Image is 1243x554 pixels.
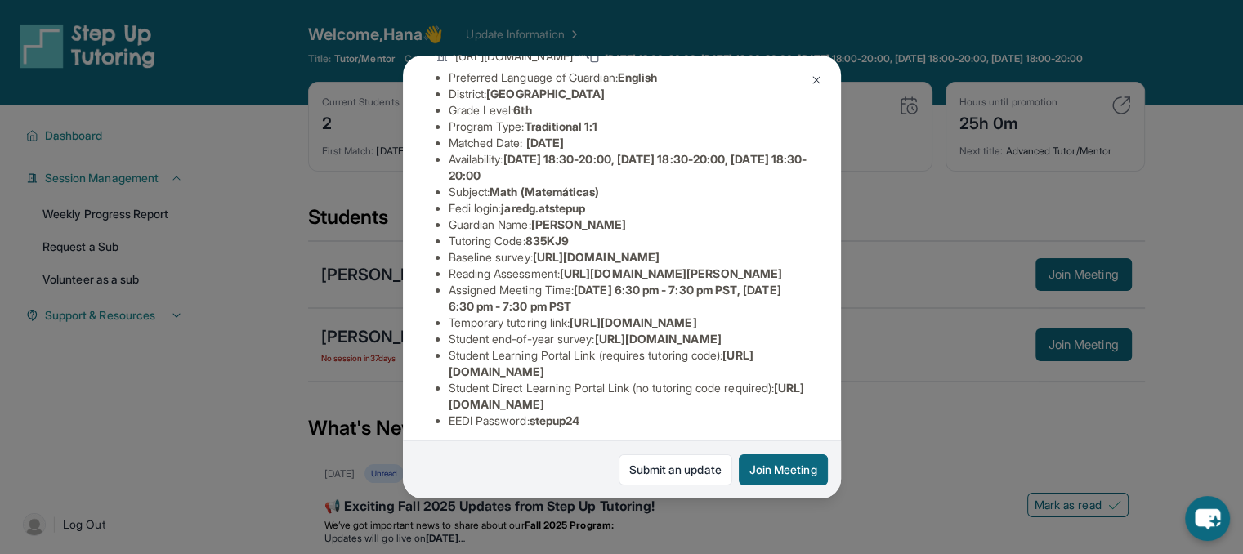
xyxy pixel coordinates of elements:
li: Student Learning Portal Link (requires tutoring code) : [449,347,808,380]
span: stepup24 [530,413,580,427]
li: Guardian Name : [449,217,808,233]
span: [GEOGRAPHIC_DATA] [486,87,605,101]
li: Assigned Meeting Time : [449,282,808,315]
span: [URL][DOMAIN_NAME] [533,250,660,264]
li: Baseline survey : [449,249,808,266]
li: Preferred Language of Guardian: [449,69,808,86]
li: Reading Assessment : [449,266,808,282]
li: Temporary tutoring link : [449,315,808,331]
button: chat-button [1185,496,1230,541]
span: 6th [513,103,531,117]
li: Grade Level: [449,102,808,118]
li: District: [449,86,808,102]
li: Eedi login : [449,200,808,217]
span: Math (Matemáticas) [490,185,599,199]
li: EEDI Password : [449,413,808,429]
li: Subject : [449,184,808,200]
span: English [618,70,658,84]
span: [URL][DOMAIN_NAME] [594,332,721,346]
span: 835KJ9 [525,234,569,248]
li: Tutoring Code : [449,233,808,249]
button: Copy link [583,47,602,66]
li: Matched Date: [449,135,808,151]
span: jaredg.atstepup [501,201,585,215]
span: [PERSON_NAME] [531,217,627,231]
span: [URL][DOMAIN_NAME] [570,315,696,329]
img: Close Icon [810,74,823,87]
li: Availability: [449,151,808,184]
li: Program Type: [449,118,808,135]
a: Submit an update [619,454,732,485]
li: Student Direct Learning Portal Link (no tutoring code required) : [449,380,808,413]
span: [URL][DOMAIN_NAME] [455,48,573,65]
span: [DATE] 6:30 pm - 7:30 pm PST, [DATE] 6:30 pm - 7:30 pm PST [449,283,781,313]
span: Traditional 1:1 [524,119,597,133]
span: [DATE] 18:30-20:00, [DATE] 18:30-20:00, [DATE] 18:30-20:00 [449,152,807,182]
span: [DATE] [526,136,564,150]
span: [URL][DOMAIN_NAME][PERSON_NAME] [560,266,782,280]
li: Student end-of-year survey : [449,331,808,347]
button: Join Meeting [739,454,828,485]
